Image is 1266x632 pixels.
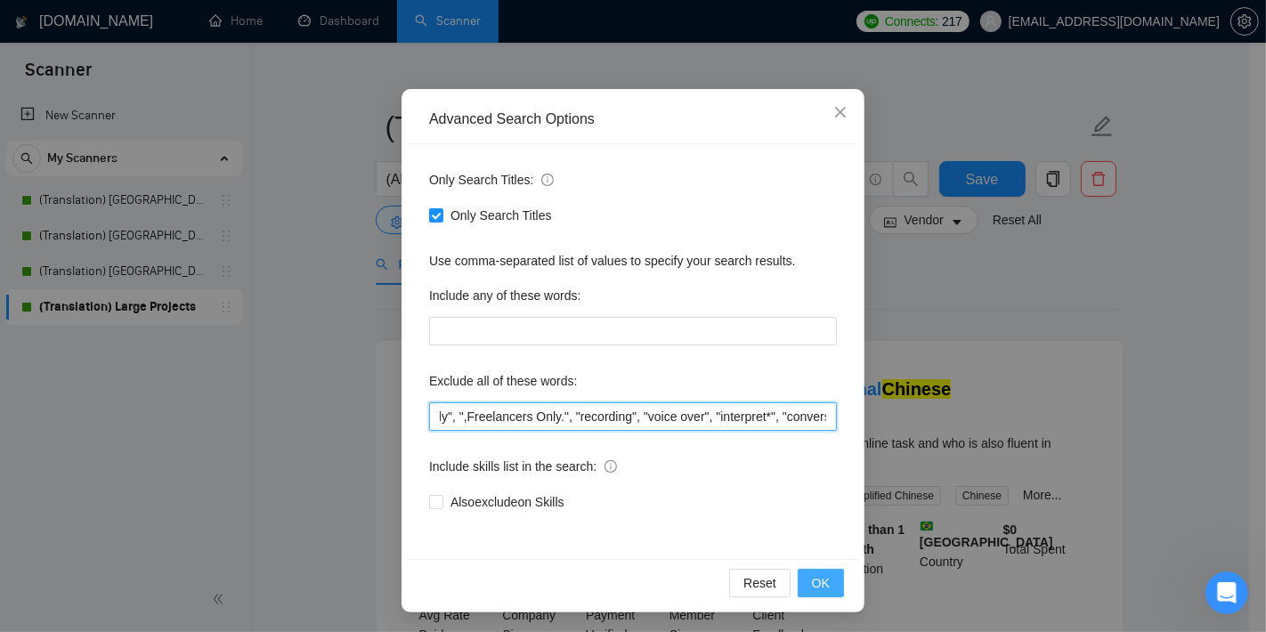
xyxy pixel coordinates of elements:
span: Only Search Titles: [429,170,554,190]
button: Close [816,89,864,137]
span: info-circle [541,174,554,186]
button: OK [798,569,844,597]
span: Also exclude on Skills [443,492,572,512]
span: info-circle [605,460,617,473]
span: Reset [743,573,776,593]
label: Include any of these words: [429,281,580,310]
label: Exclude all of these words: [429,367,578,395]
span: Only Search Titles [443,206,559,225]
span: Include skills list in the search: [429,457,617,476]
iframe: Intercom live chat [1205,571,1248,614]
div: Advanced Search Options [429,109,837,129]
span: OK [812,573,830,593]
button: Reset [729,569,791,597]
div: Use comma-separated list of values to specify your search results. [429,251,837,271]
span: close [833,105,848,119]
